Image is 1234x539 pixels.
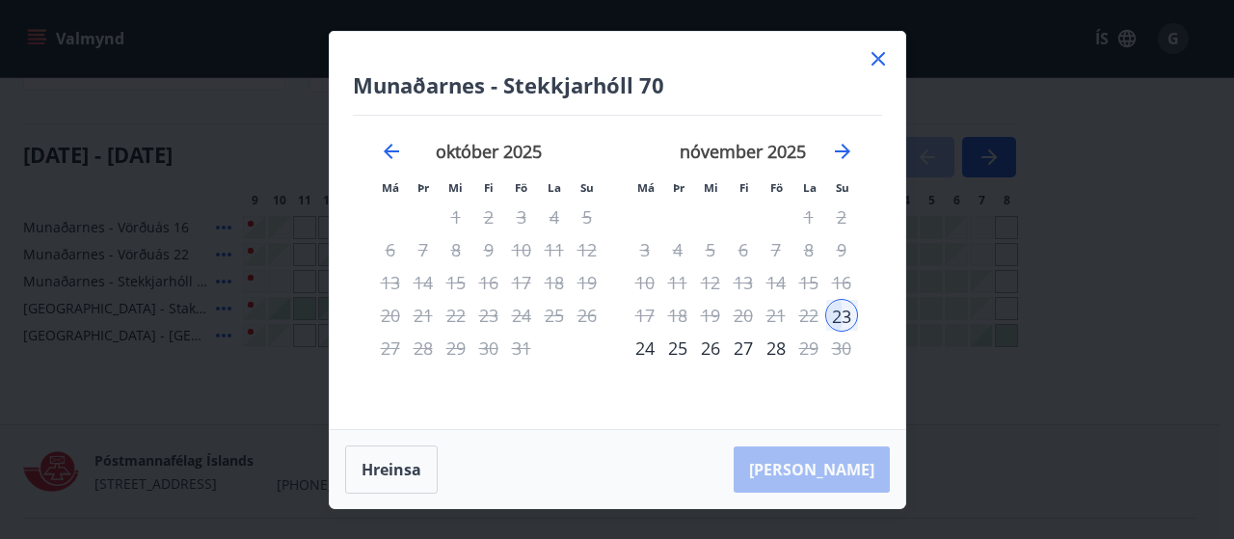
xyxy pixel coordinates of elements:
[472,201,505,233] td: Not available. fimmtudagur, 2. október 2025
[505,201,538,233] td: Not available. föstudagur, 3. október 2025
[571,266,604,299] td: Not available. sunnudagur, 19. október 2025
[694,332,727,364] td: Choose miðvikudagur, 26. nóvember 2025 as your check-out date. It’s available.
[448,180,463,195] small: Mi
[571,299,604,332] td: Not available. sunnudagur, 26. október 2025
[760,299,792,332] td: Not available. föstudagur, 21. nóvember 2025
[440,299,472,332] td: Not available. miðvikudagur, 22. október 2025
[803,180,817,195] small: La
[727,299,760,332] td: Not available. fimmtudagur, 20. nóvember 2025
[505,233,538,266] td: Not available. föstudagur, 10. október 2025
[380,140,403,163] div: Move backward to switch to the previous month.
[825,332,858,364] td: Not available. sunnudagur, 30. nóvember 2025
[661,332,694,364] td: Choose þriðjudagur, 25. nóvember 2025 as your check-out date. It’s available.
[825,299,858,332] td: Selected as start date. sunnudagur, 23. nóvember 2025
[694,233,727,266] td: Not available. miðvikudagur, 5. nóvember 2025
[505,332,538,364] div: Aðeins útritun í boði
[374,299,407,332] td: Not available. mánudagur, 20. október 2025
[472,332,505,364] td: Not available. fimmtudagur, 30. október 2025
[505,332,538,364] td: Not available. föstudagur, 31. október 2025
[629,266,661,299] td: Not available. mánudagur, 10. nóvember 2025
[629,332,661,364] td: Choose mánudagur, 24. nóvember 2025 as your check-out date. It’s available.
[548,180,561,195] small: La
[407,332,440,364] td: Not available. þriðjudagur, 28. október 2025
[760,233,792,266] div: Aðeins útritun í boði
[770,180,783,195] small: Fö
[739,180,749,195] small: Fi
[825,299,858,332] div: 23
[472,233,505,266] td: Not available. fimmtudagur, 9. október 2025
[440,233,472,266] td: Not available. miðvikudagur, 8. október 2025
[760,266,792,299] div: Aðeins útritun í boði
[825,201,858,233] td: Not available. sunnudagur, 2. nóvember 2025
[694,332,727,364] div: 26
[760,233,792,266] td: Not available. föstudagur, 7. nóvember 2025
[661,266,694,299] td: Not available. þriðjudagur, 11. nóvember 2025
[407,233,440,266] td: Not available. þriðjudagur, 7. október 2025
[792,299,825,332] td: Not available. laugardagur, 22. nóvember 2025
[345,445,438,494] button: Hreinsa
[580,180,594,195] small: Su
[472,266,505,299] td: Not available. fimmtudagur, 16. október 2025
[407,266,440,299] td: Not available. þriðjudagur, 14. október 2025
[629,332,661,364] div: 24
[515,180,527,195] small: Fö
[505,266,538,299] td: Not available. föstudagur, 17. október 2025
[836,180,849,195] small: Su
[505,299,538,332] td: Not available. föstudagur, 24. október 2025
[727,332,760,364] div: 27
[353,70,882,99] h4: Munaðarnes - Stekkjarhóll 70
[792,266,825,299] td: Not available. laugardagur, 15. nóvember 2025
[661,332,694,364] div: 25
[661,299,694,332] td: Not available. þriðjudagur, 18. nóvember 2025
[440,332,472,364] td: Not available. miðvikudagur, 29. október 2025
[472,299,505,332] td: Not available. fimmtudagur, 23. október 2025
[831,140,854,163] div: Move forward to switch to the next month.
[673,180,684,195] small: Þr
[374,332,407,364] td: Not available. mánudagur, 27. október 2025
[484,180,494,195] small: Fi
[704,180,718,195] small: Mi
[436,140,542,163] strong: október 2025
[538,201,571,233] td: Not available. laugardagur, 4. október 2025
[382,180,399,195] small: Má
[825,266,858,299] td: Not available. sunnudagur, 16. nóvember 2025
[353,116,882,407] div: Calendar
[637,180,655,195] small: Má
[505,266,538,299] div: Aðeins útritun í boði
[571,201,604,233] td: Not available. sunnudagur, 5. október 2025
[538,299,571,332] td: Not available. laugardagur, 25. október 2025
[792,332,825,364] td: Not available. laugardagur, 29. nóvember 2025
[417,180,429,195] small: Þr
[629,233,661,266] td: Not available. mánudagur, 3. nóvember 2025
[792,233,825,266] td: Not available. laugardagur, 8. nóvember 2025
[727,233,760,266] td: Not available. fimmtudagur, 6. nóvember 2025
[825,233,858,266] td: Not available. sunnudagur, 9. nóvember 2025
[440,266,472,299] td: Not available. miðvikudagur, 15. október 2025
[694,266,727,299] td: Not available. miðvikudagur, 12. nóvember 2025
[440,201,472,233] td: Not available. miðvikudagur, 1. október 2025
[792,201,825,233] td: Not available. laugardagur, 1. nóvember 2025
[661,233,694,266] td: Not available. þriðjudagur, 4. nóvember 2025
[374,233,407,266] td: Not available. mánudagur, 6. október 2025
[505,299,538,332] div: Aðeins útritun í boði
[727,332,760,364] td: Choose fimmtudagur, 27. nóvember 2025 as your check-out date. It’s available.
[680,140,806,163] strong: nóvember 2025
[760,332,792,364] td: Choose föstudagur, 28. nóvember 2025 as your check-out date. It’s available.
[629,299,661,332] td: Not available. mánudagur, 17. nóvember 2025
[571,233,604,266] td: Not available. sunnudagur, 12. október 2025
[760,332,792,364] div: Aðeins útritun í boði
[538,266,571,299] td: Not available. laugardagur, 18. október 2025
[727,266,760,299] td: Not available. fimmtudagur, 13. nóvember 2025
[694,299,727,332] td: Not available. miðvikudagur, 19. nóvember 2025
[538,233,571,266] td: Not available. laugardagur, 11. október 2025
[407,299,440,332] td: Not available. þriðjudagur, 21. október 2025
[374,266,407,299] td: Not available. mánudagur, 13. október 2025
[760,266,792,299] td: Not available. föstudagur, 14. nóvember 2025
